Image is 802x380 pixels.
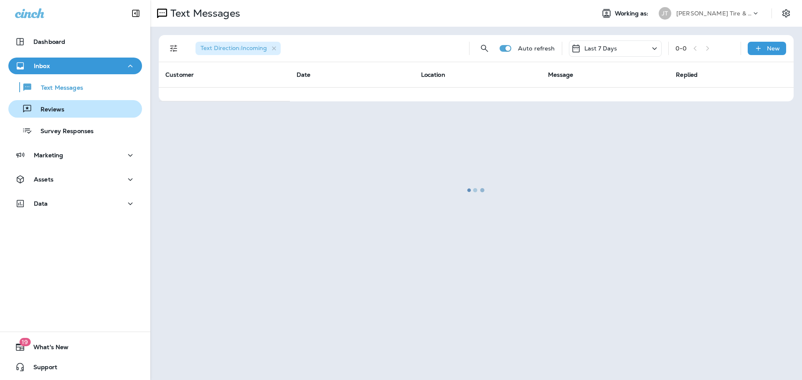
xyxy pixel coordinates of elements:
[33,38,65,45] p: Dashboard
[19,338,30,346] span: 19
[8,78,142,96] button: Text Messages
[34,200,48,207] p: Data
[8,147,142,164] button: Marketing
[8,100,142,118] button: Reviews
[8,171,142,188] button: Assets
[8,122,142,139] button: Survey Responses
[32,128,94,136] p: Survey Responses
[8,339,142,355] button: 19What's New
[32,106,64,114] p: Reviews
[124,5,147,22] button: Collapse Sidebar
[34,176,53,183] p: Assets
[34,63,50,69] p: Inbox
[8,359,142,375] button: Support
[8,195,142,212] button: Data
[8,58,142,74] button: Inbox
[25,344,69,354] span: What's New
[34,152,63,159] p: Marketing
[8,33,142,50] button: Dashboard
[25,364,57,374] span: Support
[767,45,780,52] p: New
[33,84,83,92] p: Text Messages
